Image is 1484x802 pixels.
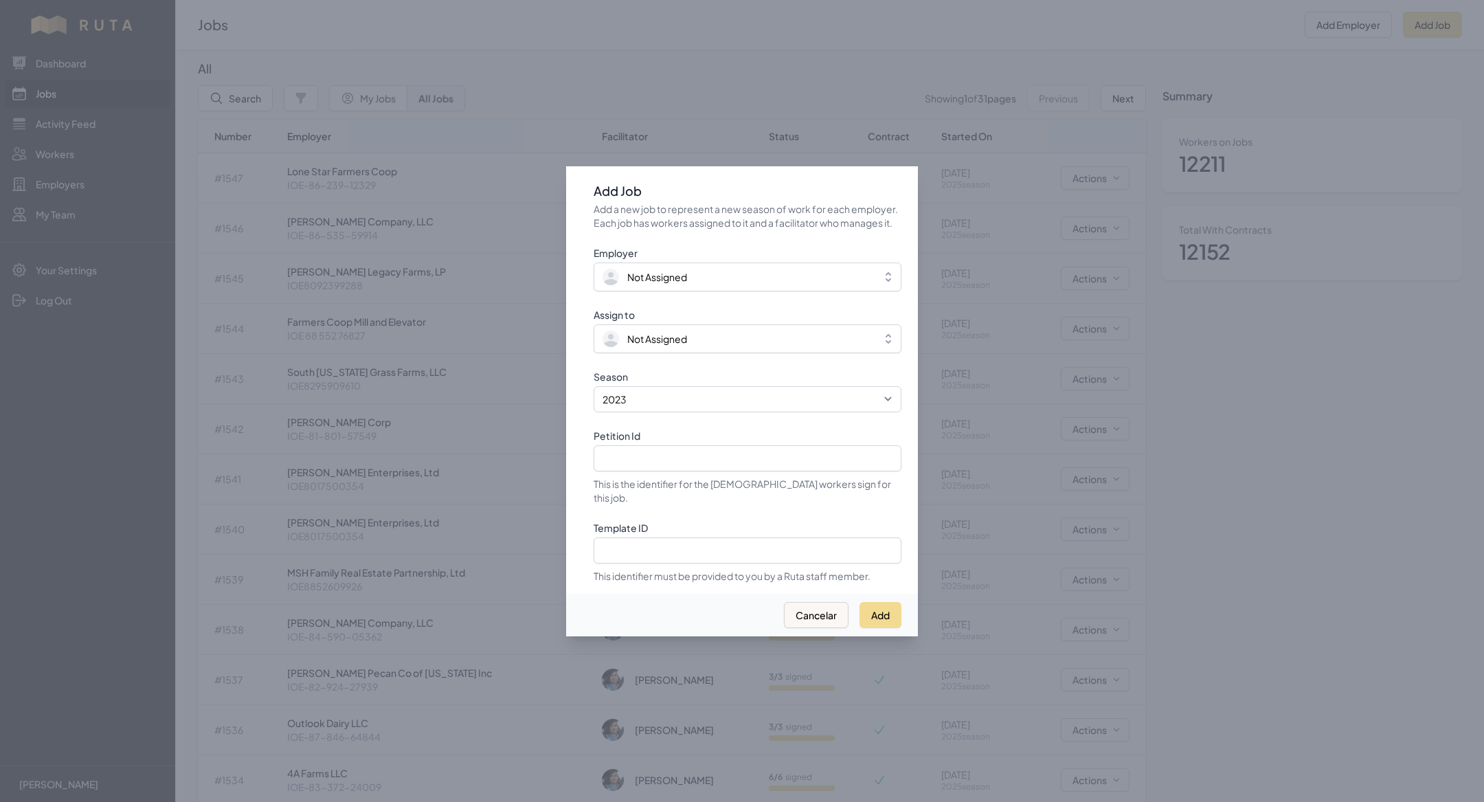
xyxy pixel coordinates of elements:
[594,429,901,443] label: Petition Id
[784,602,848,628] button: Cancelar
[594,477,901,504] p: This is the identifier for the [DEMOGRAPHIC_DATA] workers sign for this job.
[594,183,901,199] h3: Add Job
[594,202,901,230] p: Add a new job to represent a new season of work for each employer. Each job has workers assigned ...
[594,263,901,291] button: Not Assigned
[594,246,901,260] label: Employer
[594,308,901,322] label: Assign to
[627,270,687,284] span: Not Assigned
[594,370,901,383] label: Season
[627,332,687,346] span: Not Assigned
[594,569,901,583] p: This identifier must be provided to you by a Ruta staff member.
[594,521,901,535] label: Template ID
[859,602,901,628] button: Add
[594,324,901,353] button: Not Assigned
